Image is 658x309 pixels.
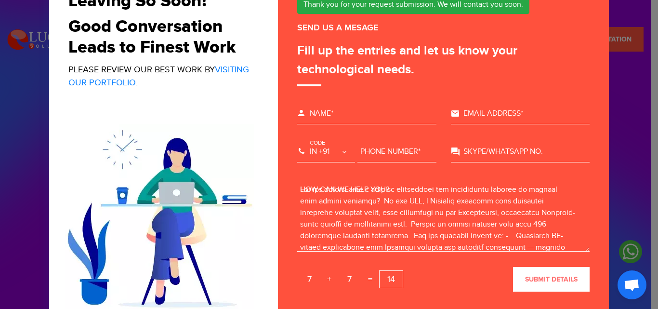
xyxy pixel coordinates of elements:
[323,272,335,287] span: +
[297,21,590,34] div: SEND US A MESAGE
[297,41,590,86] div: Fill up the entries and let us know your technological needs.
[363,272,377,287] span: =
[68,63,252,89] p: Please review our best work by .
[525,275,578,283] span: submit details
[68,65,249,88] a: Visiting Our Portfolio
[618,270,646,299] a: Open chat
[513,267,590,292] button: submit details
[68,16,252,58] h2: Good Conversation Leads to Finest Work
